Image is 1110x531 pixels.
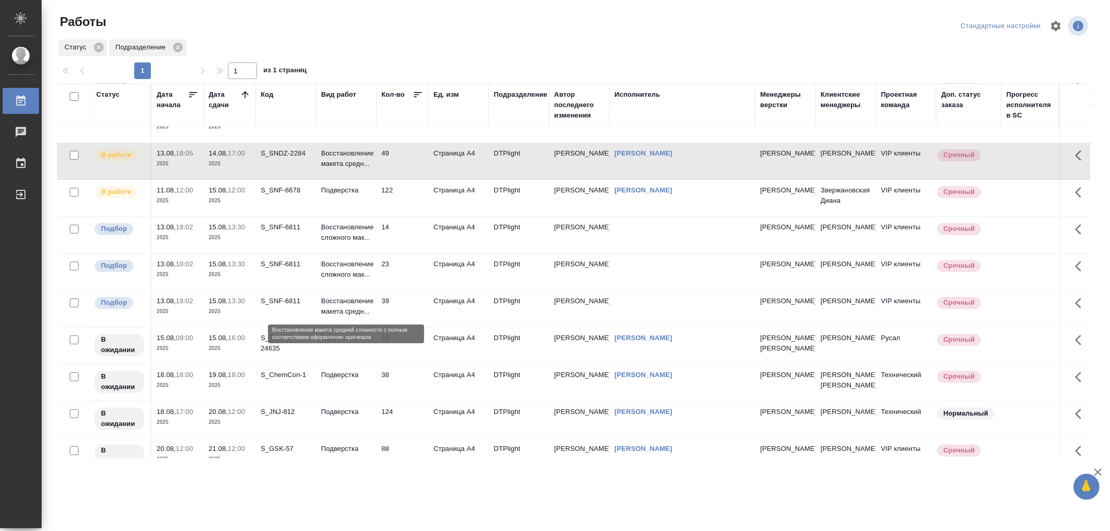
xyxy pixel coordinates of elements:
div: S_GSK-57 [261,444,311,454]
p: Срочный [943,150,975,160]
td: VIP клиенты [876,143,936,179]
td: [PERSON_NAME] [549,291,609,327]
p: Подразделение [116,42,169,53]
div: Менеджеры верстки [760,89,810,110]
td: [PERSON_NAME] [549,365,609,401]
p: Срочный [943,334,975,345]
div: S_SNF-6811 [261,259,311,269]
p: Срочный [943,445,975,456]
p: Подбор [101,224,127,234]
p: [PERSON_NAME] [760,296,810,306]
p: 2025 [157,269,198,280]
td: Страница А4 [428,291,489,327]
p: 2025 [209,417,250,428]
td: Страница А4 [428,180,489,216]
p: 19.08, [209,371,228,379]
div: S_JNJ-812 [261,407,311,417]
p: Подбор [101,261,127,271]
button: Здесь прячутся важные кнопки [1069,180,1094,205]
p: Срочный [943,297,975,308]
td: 38 [376,365,428,401]
td: DTPlight [489,180,549,216]
td: [PERSON_NAME] [815,217,876,253]
td: Страница А4 [428,328,489,364]
div: S_SNF-6678 [261,185,311,196]
p: 18.08, [157,371,176,379]
p: 17:00 [228,149,245,157]
p: Подверстка [321,370,371,380]
td: Технический [876,365,936,401]
div: Ед. изм [433,89,459,100]
td: [PERSON_NAME] [549,143,609,179]
td: [PERSON_NAME] [815,402,876,438]
div: S_T-OP-C-24635 [261,333,311,354]
p: 16:00 [228,334,245,342]
div: Вид работ [321,89,356,100]
p: Восстановление сложного мак... [321,222,371,243]
p: [PERSON_NAME] [760,370,810,380]
a: [PERSON_NAME] [615,186,672,194]
td: DTPlight [489,143,549,179]
div: Можно подбирать исполнителей [94,222,145,236]
td: DTPlight [489,291,549,327]
td: [PERSON_NAME], [PERSON_NAME] [815,365,876,401]
td: Страница А4 [428,438,489,475]
td: Страница А4 [428,402,489,438]
p: 13.08, [157,297,176,305]
p: 2025 [209,343,250,354]
p: 2025 [157,306,198,317]
p: 2025 [209,196,250,206]
td: [PERSON_NAME] [549,217,609,253]
p: Срочный [943,371,975,382]
p: В работе [101,150,131,160]
p: 2025 [157,122,198,132]
td: 122 [376,180,428,216]
p: 2025 [157,196,198,206]
td: Русал [876,328,936,364]
p: 2025 [157,417,198,428]
p: [PERSON_NAME] [760,407,810,417]
div: Доп. статус заказа [941,89,996,110]
td: Страница А4 [428,254,489,290]
a: [PERSON_NAME] [615,371,672,379]
div: Проектная команда [881,89,931,110]
div: Прогресс исполнителя в SC [1006,89,1053,121]
p: 20.08, [157,445,176,452]
p: Срочный [943,224,975,234]
p: 2025 [209,269,250,280]
p: [PERSON_NAME] [760,222,810,232]
div: Можно подбирать исполнителей [94,259,145,273]
span: Посмотреть информацию [1068,16,1090,36]
div: Исполнитель выполняет работу [94,148,145,162]
p: Подверстка [321,185,371,196]
button: 🙏 [1074,474,1100,500]
p: 20.08, [209,408,228,416]
p: Восстановление макета средн... [321,296,371,317]
td: [PERSON_NAME] [815,328,876,364]
p: [PERSON_NAME], [PERSON_NAME] [760,333,810,354]
p: 15.08, [209,223,228,231]
p: 15.08, [209,260,228,268]
td: Страница А4 [428,365,489,401]
p: 13:30 [228,297,245,305]
td: Страница А4 [428,217,489,253]
td: DTPlight [489,365,549,401]
a: [PERSON_NAME] [615,149,672,157]
span: из 1 страниц [263,64,307,79]
p: 2025 [157,343,198,354]
td: VIP клиенты [876,217,936,253]
div: Клиентские менеджеры [821,89,871,110]
p: 18:00 [176,371,193,379]
p: 17:00 [176,408,193,416]
td: [PERSON_NAME] [549,438,609,475]
p: Срочный [943,261,975,271]
p: 14.08, [209,149,228,157]
p: Подверстка [321,407,371,417]
td: [PERSON_NAME] [815,438,876,475]
p: В работе [101,187,131,197]
button: Здесь прячутся важные кнопки [1069,365,1094,390]
a: [PERSON_NAME] [615,445,672,452]
p: 18:02 [176,223,193,231]
div: split button [958,18,1043,34]
td: 23 [376,254,428,290]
